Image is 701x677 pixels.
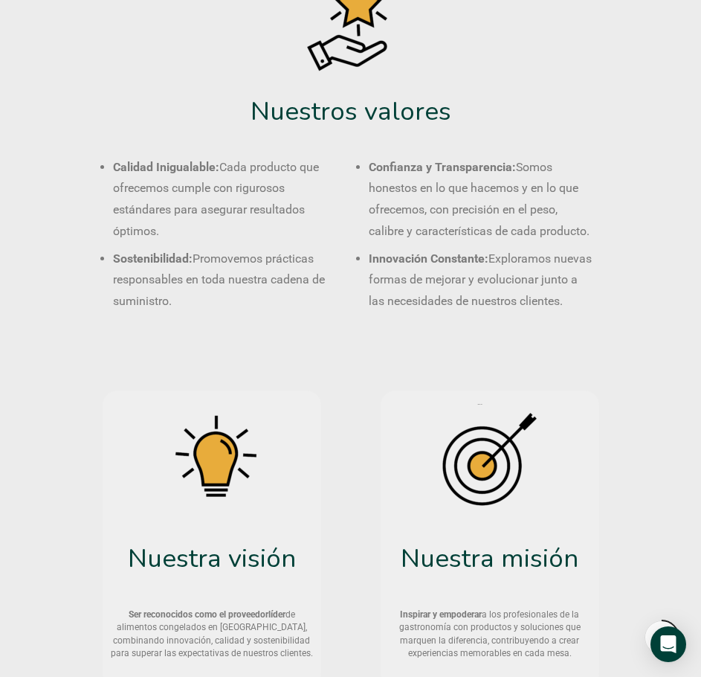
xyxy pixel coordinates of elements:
[369,248,592,312] li: Exploramos nuevas formas de mejorar y evolucionar junto a las necesidades de nuestros clientes.
[110,543,314,574] h2: Nuestra visión
[113,157,336,243] li: Cada producto que ofrecemos cumple con rigurosos estándares para asegurar resultados óptimos.
[129,609,268,620] strong: Ser reconocidos como el proveedor
[111,609,313,658] span: de alimentos congelados en [GEOGRAPHIC_DATA], combinando innovación, calidad y sostenibilidad par...
[113,160,219,174] b: Calidad Inigualable:
[369,157,592,243] li: Somos honestos en lo que hacemos y en lo que ofrecemos, con precisión en el peso, calibre y carac...
[369,160,516,174] b: Confianza y Transparencia:
[388,543,592,574] h4: Nuestra misión
[400,609,482,620] strong: Inspirar y empoderar
[650,626,686,662] div: Open Intercom Messenger
[113,248,336,312] li: Promovemos prácticas responsables en toda nuestra cadena de suministro.
[144,96,558,127] h2: Nuestros valores
[399,609,581,658] span: a los profesionales de la gastronomía con productos y soluciones que marquen la diferencia, contr...
[369,251,488,266] b: Innovación Constante:
[268,609,285,620] strong: líder
[113,251,193,266] b: Sostenibilidad:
